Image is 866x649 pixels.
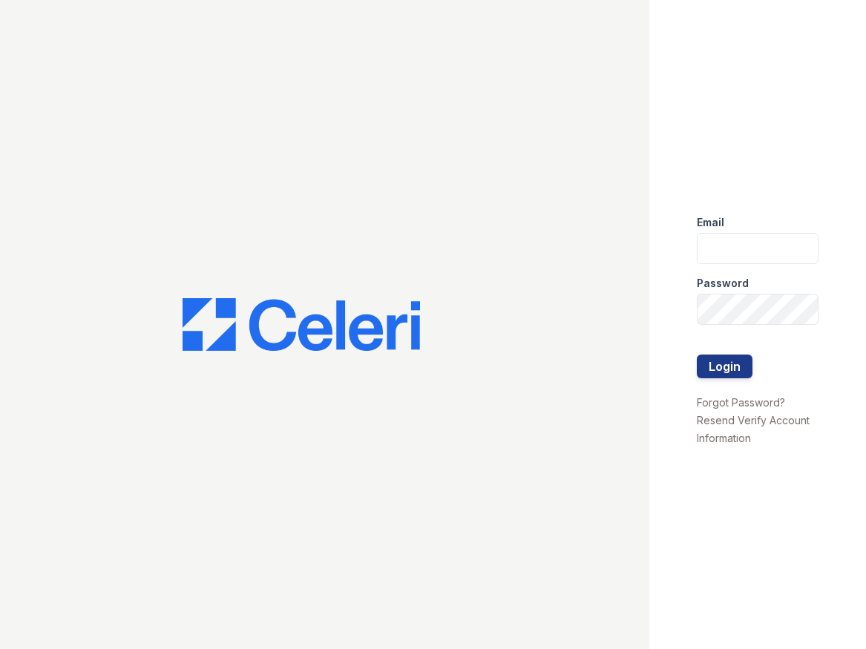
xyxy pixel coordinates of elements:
[697,355,752,378] button: Login
[697,414,810,444] a: Resend Verify Account Information
[697,276,749,291] label: Password
[183,298,420,352] img: CE_Logo_Blue-a8612792a0a2168367f1c8372b55b34899dd931a85d93a1a3d3e32e68fde9ad4.png
[697,215,724,230] label: Email
[697,396,785,409] a: Forgot Password?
